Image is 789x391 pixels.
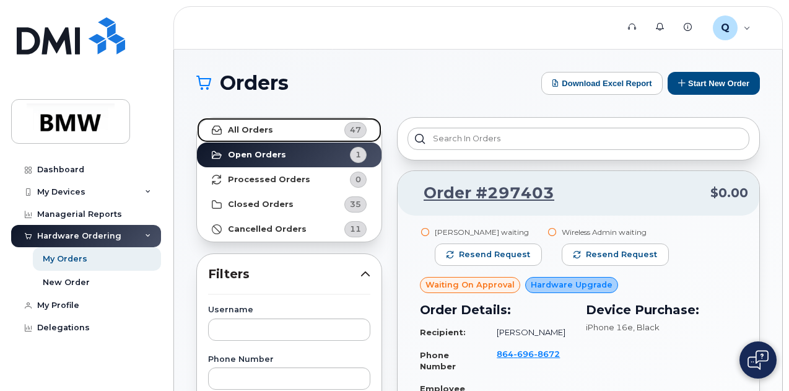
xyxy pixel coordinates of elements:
[748,350,769,370] img: Open chat
[355,149,361,160] span: 1
[497,349,560,371] a: 8646968672
[459,249,530,260] span: Resend request
[197,118,381,143] a: All Orders47
[425,279,515,291] span: Waiting On Approval
[208,356,370,364] label: Phone Number
[228,175,310,185] strong: Processed Orders
[350,124,361,136] span: 47
[420,350,456,372] strong: Phone Number
[534,349,560,359] span: 8672
[208,265,360,283] span: Filters
[228,125,273,135] strong: All Orders
[197,217,381,242] a: Cancelled Orders11
[409,182,554,204] a: Order #297403
[497,349,560,359] span: 864
[541,72,663,95] button: Download Excel Report
[228,150,286,160] strong: Open Orders
[586,301,737,319] h3: Device Purchase:
[197,167,381,192] a: Processed Orders0
[562,244,669,266] button: Resend request
[197,192,381,217] a: Closed Orders35
[220,74,289,92] span: Orders
[586,322,633,332] span: iPhone 16e
[355,174,361,185] span: 0
[408,128,749,150] input: Search in orders
[513,349,534,359] span: 696
[531,279,612,291] span: Hardware Upgrade
[197,143,381,167] a: Open Orders1
[668,72,760,95] button: Start New Order
[633,322,660,332] span: , Black
[420,327,466,337] strong: Recipient:
[710,184,748,202] span: $0.00
[208,306,370,314] label: Username
[350,223,361,235] span: 11
[420,301,571,319] h3: Order Details:
[228,224,307,234] strong: Cancelled Orders
[435,244,542,266] button: Resend request
[562,227,669,237] div: Wireless Admin waiting
[586,249,657,260] span: Resend request
[435,227,542,237] div: [PERSON_NAME] waiting
[228,200,294,209] strong: Closed Orders
[486,322,571,343] td: [PERSON_NAME]
[350,198,361,210] span: 35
